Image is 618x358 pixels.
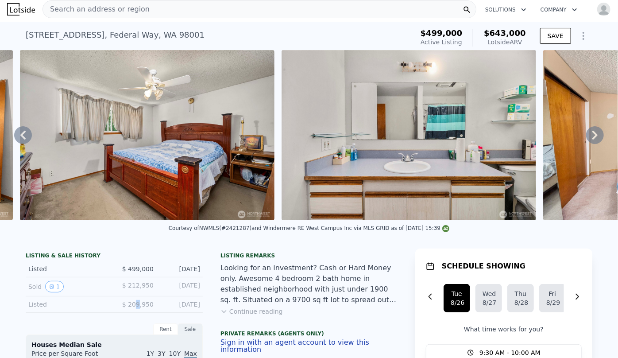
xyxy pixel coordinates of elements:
div: Wed [483,289,495,298]
div: Sale [178,323,203,335]
div: 8/28 [514,298,527,307]
span: $499,000 [421,28,463,38]
div: [STREET_ADDRESS] , Federal Way , WA 98001 [26,29,205,41]
span: $ 209,950 [122,301,154,308]
div: Tue [451,289,463,298]
button: Thu8/28 [507,284,534,312]
span: 10Y [169,350,181,357]
button: Tue8/26 [444,284,470,312]
div: Listed [28,265,107,273]
img: avatar [597,2,611,16]
div: 8/27 [483,298,495,307]
button: SAVE [540,28,571,44]
div: Courtesy of NWMLS (#2421287) and Windermere RE West Campus Inc via MLS GRID as of [DATE] 15:39 [169,225,449,231]
img: Sale: 167562373 Parcel: 98204850 [20,50,274,220]
button: Fri8/29 [539,284,566,312]
span: Active Listing [421,39,462,46]
div: Houses Median Sale [31,340,197,349]
img: NWMLS Logo [442,225,449,232]
img: Lotside [7,3,35,16]
div: 8/26 [451,298,463,307]
div: Thu [514,289,527,298]
span: 3Y [158,350,165,357]
div: Rent [153,323,178,335]
div: Sold [28,281,107,292]
span: Search an address or region [43,4,150,15]
button: View historical data [45,281,64,292]
h1: SCHEDULE SHOWING [442,261,525,272]
div: 8/29 [546,298,559,307]
div: Fri [546,289,559,298]
button: Solutions [478,2,533,18]
div: Listed [28,300,107,309]
span: $ 499,000 [122,265,154,272]
div: Private Remarks (Agents Only) [220,330,398,339]
button: Show Options [575,27,592,45]
button: Wed8/27 [475,284,502,312]
span: $643,000 [484,28,526,38]
button: Continue reading [220,307,283,316]
button: Company [533,2,584,18]
div: [DATE] [161,300,200,309]
span: 1Y [147,350,154,357]
div: Looking for an investment? Cash or Hard Money only. Awesome 4 bedroom 2 bath home in established ... [220,263,398,305]
div: [DATE] [161,265,200,273]
div: [DATE] [161,281,200,292]
div: Lotside ARV [484,38,526,47]
p: What time works for you? [426,325,582,334]
span: $ 212,950 [122,282,154,289]
img: Sale: 167562373 Parcel: 98204850 [282,50,536,220]
div: LISTING & SALE HISTORY [26,252,203,261]
button: Sign in with an agent account to view this information [220,339,398,353]
div: Listing remarks [220,252,398,259]
span: 9:30 AM - 10:00 AM [479,348,541,357]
